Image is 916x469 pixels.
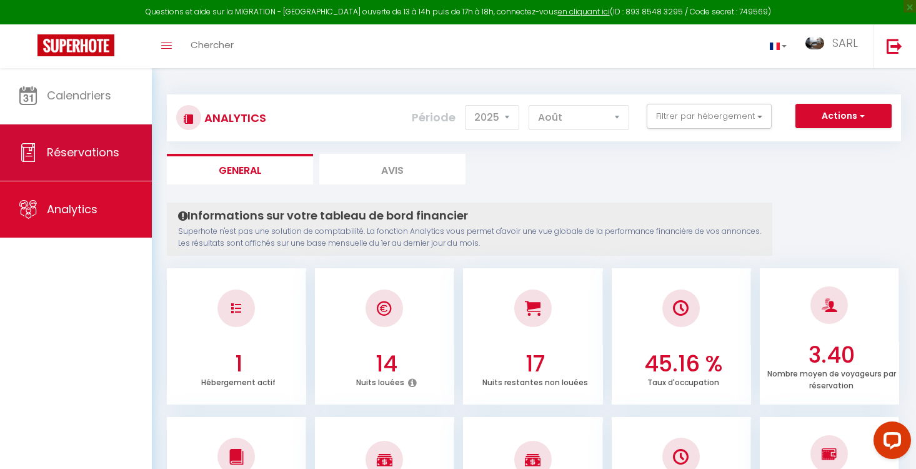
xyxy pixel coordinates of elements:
[178,226,761,250] p: Superhote n'est pas une solution de comptabilité. La fonction Analytics vous permet d'avoir une v...
[319,154,465,184] li: Avis
[412,104,456,131] label: Période
[322,351,451,377] h3: 14
[647,104,772,129] button: Filtrer par hébergement
[887,38,902,54] img: logout
[805,37,824,49] img: ...
[181,24,243,68] a: Chercher
[470,351,600,377] h3: 17
[167,154,313,184] li: General
[832,35,858,51] span: SARL
[191,38,234,51] span: Chercher
[767,366,896,391] p: Nombre moyen de voyageurs par réservation
[178,209,761,223] h4: Informations sur votre tableau de bord financier
[47,144,119,160] span: Réservations
[482,375,588,388] p: Nuits restantes non louées
[558,6,610,17] a: en cliquant ici
[174,351,303,377] h3: 1
[356,375,404,388] p: Nuits louées
[673,449,689,465] img: NO IMAGE
[647,375,719,388] p: Taux d'occupation
[47,201,97,217] span: Analytics
[864,416,916,469] iframe: LiveChat chat widget
[231,303,241,313] img: NO IMAGE
[47,88,111,103] span: Calendriers
[619,351,748,377] h3: 45.16 %
[37,34,114,56] img: Super Booking
[796,24,874,68] a: ... SARL
[767,342,896,368] h3: 3.40
[201,375,276,388] p: Hébergement actif
[822,446,837,461] img: NO IMAGE
[201,104,266,132] h3: Analytics
[795,104,892,129] button: Actions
